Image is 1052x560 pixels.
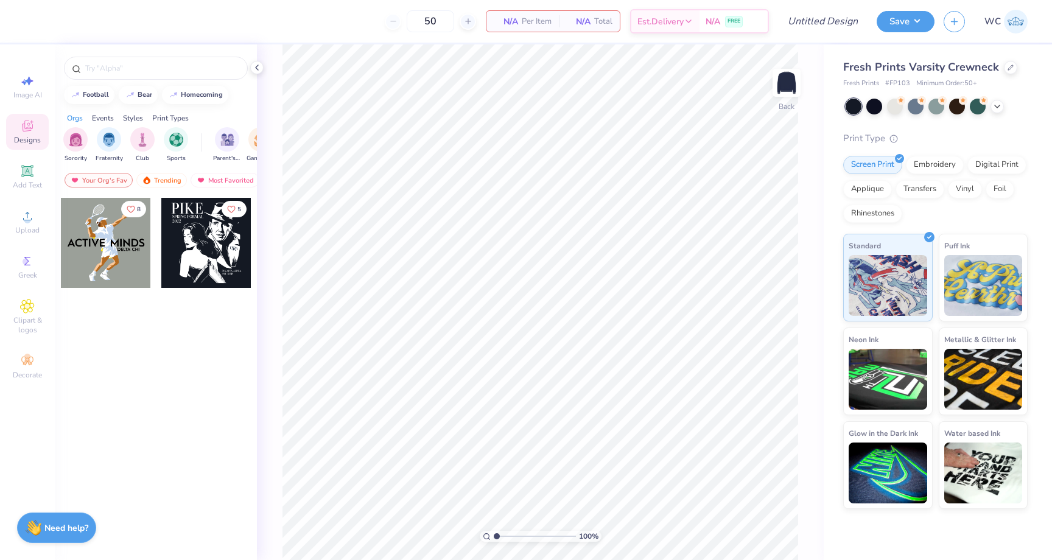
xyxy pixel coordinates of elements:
div: Embroidery [906,156,964,174]
button: filter button [247,127,275,163]
span: Add Text [13,180,42,190]
div: filter for Sorority [63,127,88,163]
span: 100 % [579,531,598,542]
div: Print Types [152,113,189,124]
img: trend_line.gif [169,91,178,99]
span: Puff Ink [944,239,970,252]
div: Events [92,113,114,124]
img: Standard [849,255,927,316]
button: filter button [213,127,241,163]
div: filter for Game Day [247,127,275,163]
span: Est. Delivery [637,15,684,28]
span: Water based Ink [944,427,1000,439]
span: FREE [728,17,740,26]
div: Orgs [67,113,83,124]
div: Most Favorited [191,173,259,187]
span: Metallic & Glitter Ink [944,333,1016,346]
button: Like [121,201,146,217]
img: trend_line.gif [71,91,80,99]
span: Neon Ink [849,333,878,346]
img: Sorority Image [69,133,83,147]
div: Rhinestones [843,205,902,223]
span: Fresh Prints [843,79,879,89]
span: Fraternity [96,154,123,163]
span: N/A [706,15,720,28]
img: Sports Image [169,133,183,147]
div: Applique [843,180,892,198]
span: Clipart & logos [6,315,49,335]
span: Decorate [13,370,42,380]
img: Neon Ink [849,349,927,410]
div: Trending [136,173,187,187]
span: Sorority [65,154,87,163]
img: trend_line.gif [125,91,135,99]
span: WC [984,15,1001,29]
strong: Need help? [44,522,88,534]
div: bear [138,91,152,98]
span: Sports [167,154,186,163]
span: Greek [18,270,37,280]
button: filter button [164,127,188,163]
button: Save [877,11,935,32]
span: 8 [137,206,141,212]
span: N/A [566,15,591,28]
span: N/A [494,15,518,28]
div: Screen Print [843,156,902,174]
span: Parent's Weekend [213,154,241,163]
img: Wesley Chan [1004,10,1028,33]
img: Club Image [136,133,149,147]
button: homecoming [162,86,228,104]
img: most_fav.gif [70,176,80,184]
img: Game Day Image [254,133,268,147]
span: Per Item [522,15,552,28]
span: # FP103 [885,79,910,89]
img: Metallic & Glitter Ink [944,349,1023,410]
div: filter for Fraternity [96,127,123,163]
input: Try "Alpha" [84,62,240,74]
a: WC [984,10,1028,33]
span: Game Day [247,154,275,163]
div: Transfers [896,180,944,198]
img: Puff Ink [944,255,1023,316]
span: Designs [14,135,41,145]
div: Your Org's Fav [65,173,133,187]
span: Total [594,15,612,28]
img: Back [774,71,799,95]
div: Vinyl [948,180,982,198]
button: filter button [130,127,155,163]
div: Digital Print [967,156,1026,174]
img: trending.gif [142,176,152,184]
img: Glow in the Dark Ink [849,443,927,503]
button: football [64,86,114,104]
div: filter for Club [130,127,155,163]
img: Water based Ink [944,443,1023,503]
input: Untitled Design [778,9,868,33]
div: football [83,91,109,98]
span: Standard [849,239,881,252]
button: bear [119,86,158,104]
span: Fresh Prints Varsity Crewneck [843,60,999,74]
div: Styles [123,113,143,124]
div: Foil [986,180,1014,198]
button: filter button [63,127,88,163]
img: Parent's Weekend Image [220,133,234,147]
button: Like [222,201,247,217]
span: Glow in the Dark Ink [849,427,918,439]
span: Image AI [13,90,42,100]
img: Fraternity Image [102,133,116,147]
div: Print Type [843,131,1028,145]
span: Club [136,154,149,163]
div: Back [779,101,794,112]
span: Minimum Order: 50 + [916,79,977,89]
div: filter for Sports [164,127,188,163]
img: most_fav.gif [196,176,206,184]
button: filter button [96,127,123,163]
span: Upload [15,225,40,235]
span: 5 [237,206,241,212]
div: filter for Parent's Weekend [213,127,241,163]
input: – – [407,10,454,32]
div: homecoming [181,91,223,98]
